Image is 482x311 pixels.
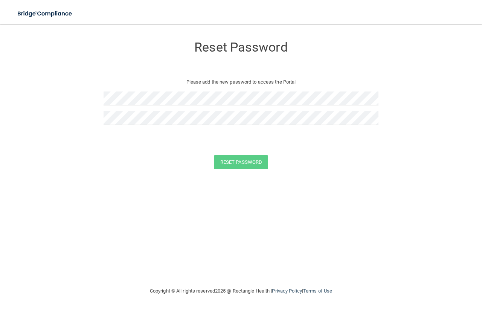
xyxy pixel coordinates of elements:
p: Please add the new password to access the Portal [109,78,373,87]
div: Copyright © All rights reserved 2025 @ Rectangle Health | | [104,279,378,303]
a: Privacy Policy [272,288,302,294]
h3: Reset Password [104,40,378,54]
a: Terms of Use [303,288,332,294]
button: Reset Password [214,155,268,169]
img: bridge_compliance_login_screen.278c3ca4.svg [11,6,79,21]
